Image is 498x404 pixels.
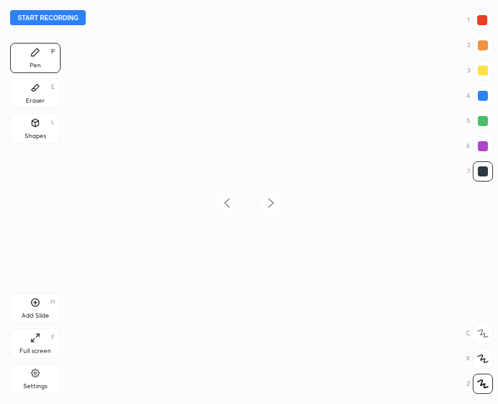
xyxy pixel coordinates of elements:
[51,119,55,125] div: L
[466,374,493,394] div: Z
[466,323,493,343] div: C
[20,348,51,354] div: Full screen
[467,10,492,30] div: 1
[10,10,86,25] button: Start recording
[23,383,47,390] div: Settings
[51,49,55,55] div: P
[26,98,45,104] div: Eraser
[466,86,493,106] div: 4
[25,133,46,139] div: Shapes
[466,111,493,131] div: 5
[50,299,55,305] div: H
[21,313,49,319] div: Add Slide
[30,62,41,69] div: Pen
[467,35,493,55] div: 2
[51,334,55,340] div: F
[466,136,493,156] div: 6
[466,349,493,369] div: X
[467,161,493,182] div: 7
[467,61,493,81] div: 3
[51,84,55,90] div: E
